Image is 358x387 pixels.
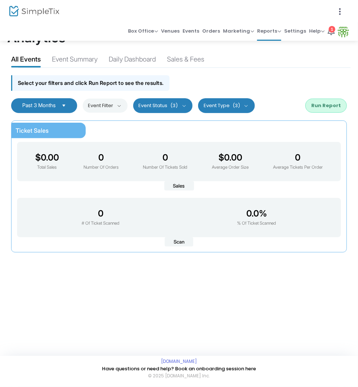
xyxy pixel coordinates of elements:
button: Event Type(3) [198,98,255,113]
h3: 0 [273,152,323,163]
span: Sales [164,181,194,191]
p: Number Of Tickets Sold [143,164,187,171]
span: (3) [171,103,178,109]
a: Settings [284,22,306,41]
p: Number Of Orders [83,164,119,171]
div: 1 [329,26,335,33]
button: Select [59,103,69,109]
span: Settings [284,26,306,36]
a: Reports [257,22,281,41]
h3: $0.00 [212,152,249,163]
span: Past 3 Months [22,102,56,108]
h3: 0 [143,152,187,163]
div: Daily Dashboard [109,54,156,67]
span: Scan [165,237,193,247]
a: Orders [202,22,220,41]
span: Help [309,27,325,34]
span: Ticket Sales [16,127,49,134]
button: Event Filter [83,99,128,113]
p: Average Tickets Per Order [273,164,323,171]
span: Marketing [223,27,254,34]
span: Reports [257,27,281,34]
span: Orders [202,26,220,36]
a: Have questions or need help? Book an onboarding session here [102,365,256,372]
span: (3) [233,103,240,109]
span: Box Office [128,27,158,34]
a: [DOMAIN_NAME] [161,358,197,364]
p: Total Sales [35,164,59,171]
h3: 0 [83,152,119,163]
p: # Of Ticket Scanned [82,220,120,227]
a: Box Office [128,22,158,41]
h3: 0.0% [237,208,276,219]
a: Events [183,22,199,41]
div: Select your filters and click Run Report to see the results. [11,75,170,90]
div: Event Summary [52,54,98,67]
div: All Events [11,54,41,67]
span: Events [183,26,199,36]
a: Marketing [223,22,254,41]
span: © 2025 [DOMAIN_NAME] Inc. [148,373,210,380]
div: Sales & Fees [167,54,204,67]
span: Venues [161,26,180,36]
a: Help [309,22,325,41]
h3: $0.00 [35,152,59,163]
h3: 0 [82,208,120,219]
p: Average Order Size [212,164,249,171]
a: Venues [161,22,180,41]
p: % Of Ticket Scanned [237,220,276,227]
button: Event Status(3) [133,98,193,113]
button: Run Report [305,99,347,113]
